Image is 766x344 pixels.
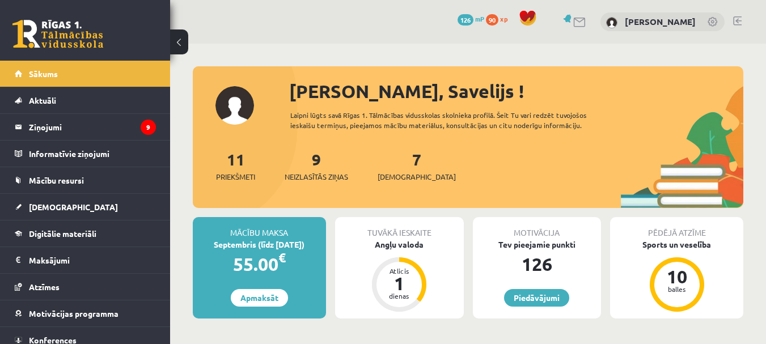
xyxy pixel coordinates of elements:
[29,247,156,273] legend: Maksājumi
[278,249,286,266] span: €
[335,239,464,250] div: Angļu valoda
[216,171,255,182] span: Priekšmeti
[29,69,58,79] span: Sākums
[29,282,60,292] span: Atzīmes
[15,194,156,220] a: [DEMOGRAPHIC_DATA]
[15,167,156,193] a: Mācību resursi
[15,300,156,326] a: Motivācijas programma
[289,78,743,105] div: [PERSON_NAME], Savelijs !
[29,228,96,239] span: Digitālie materiāli
[285,171,348,182] span: Neizlasītās ziņas
[473,250,602,278] div: 126
[29,175,84,185] span: Mācību resursi
[141,120,156,135] i: 9
[285,149,348,182] a: 9Neizlasītās ziņas
[504,289,569,307] a: Piedāvājumi
[625,16,696,27] a: [PERSON_NAME]
[378,171,456,182] span: [DEMOGRAPHIC_DATA]
[660,267,694,286] div: 10
[382,274,416,292] div: 1
[29,141,156,167] legend: Informatīvie ziņojumi
[15,220,156,247] a: Digitālie materiāli
[29,202,118,212] span: [DEMOGRAPHIC_DATA]
[15,61,156,87] a: Sākums
[12,20,103,48] a: Rīgas 1. Tālmācības vidusskola
[660,286,694,292] div: balles
[473,217,602,239] div: Motivācija
[15,274,156,300] a: Atzīmes
[335,239,464,313] a: Angļu valoda Atlicis 1 dienas
[610,217,743,239] div: Pēdējā atzīme
[378,149,456,182] a: 7[DEMOGRAPHIC_DATA]
[610,239,743,313] a: Sports un veselība 10 balles
[475,14,484,23] span: mP
[29,95,56,105] span: Aktuāli
[193,250,326,278] div: 55.00
[382,292,416,299] div: dienas
[473,239,602,250] div: Tev pieejamie punkti
[193,217,326,239] div: Mācību maksa
[606,17,617,28] img: Savelijs Baranovs
[193,239,326,250] div: Septembris (līdz [DATE])
[15,87,156,113] a: Aktuāli
[486,14,498,26] span: 90
[15,247,156,273] a: Maksājumi
[231,289,288,307] a: Apmaksāt
[29,114,156,140] legend: Ziņojumi
[458,14,473,26] span: 126
[458,14,484,23] a: 126 mP
[290,110,621,130] div: Laipni lūgts savā Rīgas 1. Tālmācības vidusskolas skolnieka profilā. Šeit Tu vari redzēt tuvojošo...
[335,217,464,239] div: Tuvākā ieskaite
[15,141,156,167] a: Informatīvie ziņojumi
[29,308,119,318] span: Motivācijas programma
[500,14,507,23] span: xp
[15,114,156,140] a: Ziņojumi9
[216,149,255,182] a: 11Priekšmeti
[486,14,513,23] a: 90 xp
[610,239,743,250] div: Sports un veselība
[382,267,416,274] div: Atlicis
